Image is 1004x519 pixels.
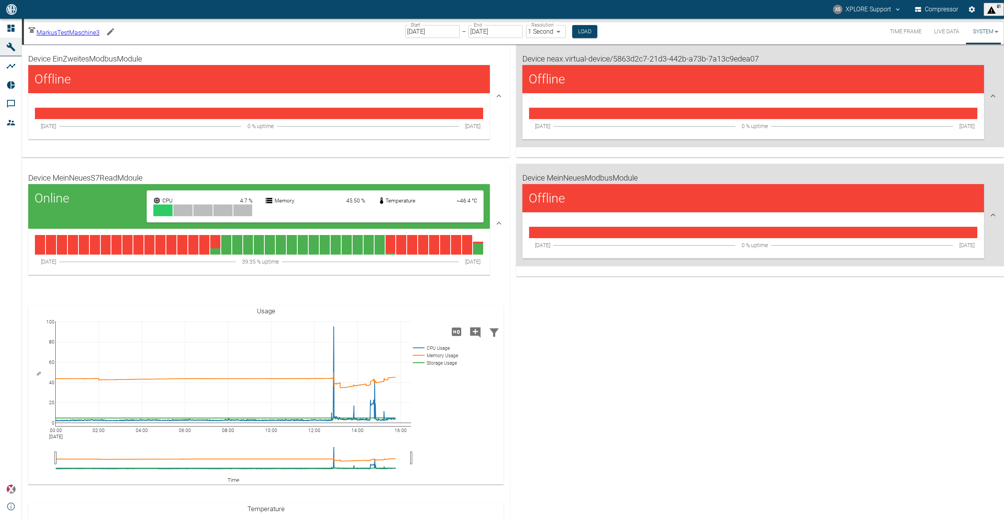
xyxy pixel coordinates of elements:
[465,122,480,130] span: [DATE]
[405,25,460,38] input: MM/DD/YYYY
[516,147,1004,157] div: Device neax.virtual-device/5863d2c7-21d3-442b-a73b-7a13c9edea07Offline[DATE]0 % uptime[DATE]
[28,52,490,65] h6: Device EinZweitesModbusModule
[984,3,1004,16] button: displayAlerts
[529,71,641,87] h4: Offline
[41,258,56,266] span: [DATE]
[35,71,147,87] h4: Offline
[162,197,173,204] p: CPU
[742,122,768,130] span: 0 % uptime
[959,122,975,130] span: [DATE]
[535,241,550,249] span: [DATE]
[913,2,960,16] button: Compressor
[346,197,365,204] p: 45.50 %
[522,52,984,65] h6: Device neax.virtual-device/5863d2c7-21d3-442b-a73b-7a13c9edea07
[247,122,274,130] span: 0 % uptime
[884,19,928,44] button: Time Frame
[457,197,477,204] p: ~46.4 °C
[275,197,294,204] p: Memory
[103,24,118,40] button: Edit machine
[522,172,984,184] h6: Device MeinNeuesModbusModule
[41,122,56,130] span: [DATE]
[531,22,553,28] label: Resolution
[462,27,466,36] p: –
[22,147,510,157] div: Device EinZweitesModbusModuleOffline[DATE]0 % uptime[DATE]
[28,172,490,184] h6: Device MeinNeuesS7ReadMdoule
[485,322,504,342] button: Filter Chart Data
[6,485,16,494] img: Xplore Logo
[572,25,597,38] button: Load
[468,25,523,38] input: MM/DD/YYYY
[22,164,510,283] div: Device MeinNeuesS7ReadMdouleOnlineCPU4.7 %Memory 45.50 %Temperature~46.4 °C[DATE]39.35 % uptime[D...
[928,19,966,44] button: Live Data
[516,45,1004,147] div: Device neax.virtual-device/5863d2c7-21d3-442b-a73b-7a13c9edea07Offline[DATE]0 % uptime[DATE]
[516,266,1004,277] div: Device MeinNeuesModbusModuleOffline[DATE]0 % uptime[DATE]
[465,258,480,266] span: [DATE]
[529,190,641,206] h4: Offline
[22,45,510,147] div: Device EinZweitesModbusModuleOffline[DATE]0 % uptime[DATE]
[35,190,147,206] h4: Online
[516,164,1004,266] div: Device MeinNeuesModbusModuleOffline[DATE]0 % uptime[DATE]
[447,327,466,335] span: Load high Res
[474,22,482,28] label: End
[832,2,902,16] button: compressors@neaxplore.com
[742,241,768,249] span: 0 % uptime
[411,22,420,28] label: Start
[466,322,485,342] button: Add comment
[966,19,1001,44] button: System
[242,258,279,266] span: 39.35 % uptime
[535,122,550,130] span: [DATE]
[526,25,566,38] div: 1 Second
[959,241,975,249] span: [DATE]
[965,2,979,16] button: Settings
[240,197,253,204] p: 4.7 %
[5,4,18,14] img: logo
[27,29,100,36] a: MarkusTestMaschine3
[386,197,415,204] p: Temperature
[997,4,1001,15] span: 81
[36,29,100,36] span: MarkusTestMaschine3
[833,5,842,14] div: XS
